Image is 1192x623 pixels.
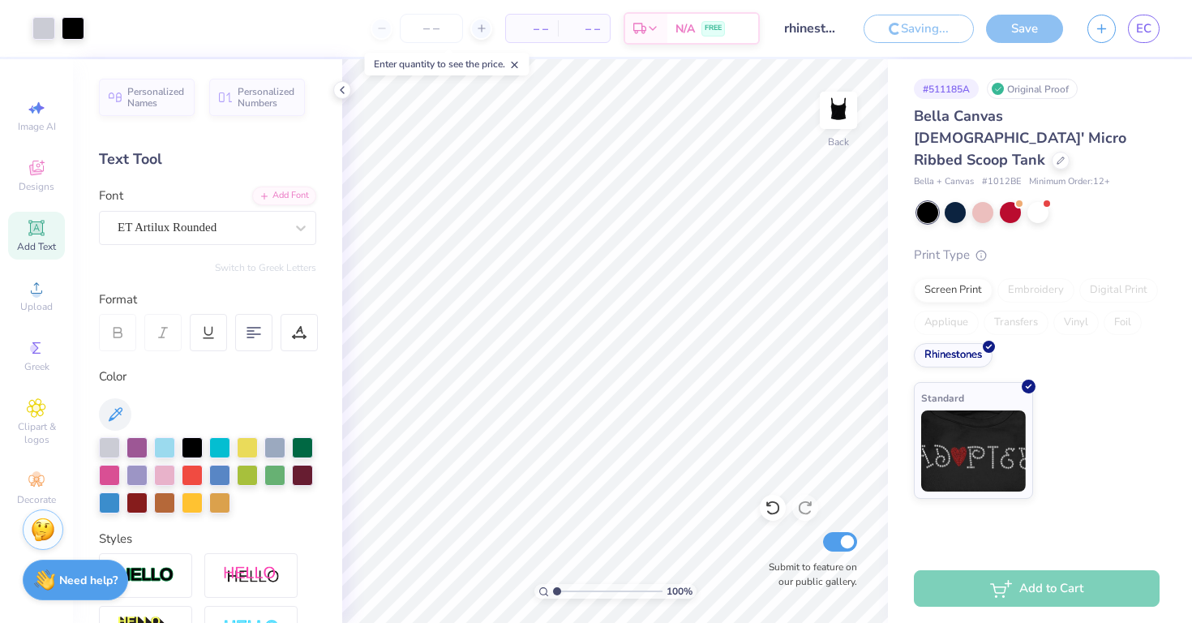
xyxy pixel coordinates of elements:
span: Add Text [17,240,56,253]
img: Standard [921,410,1026,492]
div: Screen Print [914,278,993,303]
div: Back [828,135,849,149]
label: Font [99,187,123,205]
div: Enter quantity to see the price. [365,53,530,75]
span: Decorate [17,493,56,506]
span: Image AI [18,120,56,133]
div: Text Tool [99,148,316,170]
div: Vinyl [1053,311,1099,335]
div: Digital Print [1079,278,1158,303]
span: N/A [675,20,695,37]
div: Styles [99,530,316,548]
div: Foil [1104,311,1142,335]
span: Minimum Order: 12 + [1029,175,1110,189]
strong: Need help? [59,573,118,588]
div: Add Font [252,187,316,205]
span: Personalized Names [127,86,185,109]
span: Bella Canvas [DEMOGRAPHIC_DATA]' Micro Ribbed Scoop Tank [914,106,1126,170]
div: # 511185A [914,79,979,99]
a: EC [1128,15,1160,43]
input: Untitled Design [772,12,851,45]
span: Designs [19,180,54,193]
img: Back [822,94,855,127]
div: Rhinestones [914,343,993,367]
button: Switch to Greek Letters [215,261,316,274]
div: Print Type [914,246,1160,264]
img: Stroke [118,566,174,585]
span: Clipart & logos [8,420,65,446]
input: – – [400,14,463,43]
span: – – [568,20,600,37]
span: – – [516,20,548,37]
label: Submit to feature on our public gallery. [760,560,857,589]
div: Color [99,367,316,386]
span: FREE [705,23,722,34]
div: Applique [914,311,979,335]
div: Transfers [984,311,1048,335]
span: Bella + Canvas [914,175,974,189]
span: 100 % [667,584,692,599]
span: Upload [20,300,53,313]
span: EC [1136,19,1151,38]
img: Shadow [223,565,280,586]
span: Greek [24,360,49,373]
span: # 1012BE [982,175,1021,189]
span: Standard [921,389,964,406]
span: Personalized Numbers [238,86,295,109]
div: Embroidery [997,278,1074,303]
div: Original Proof [987,79,1078,99]
div: Format [99,290,318,309]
